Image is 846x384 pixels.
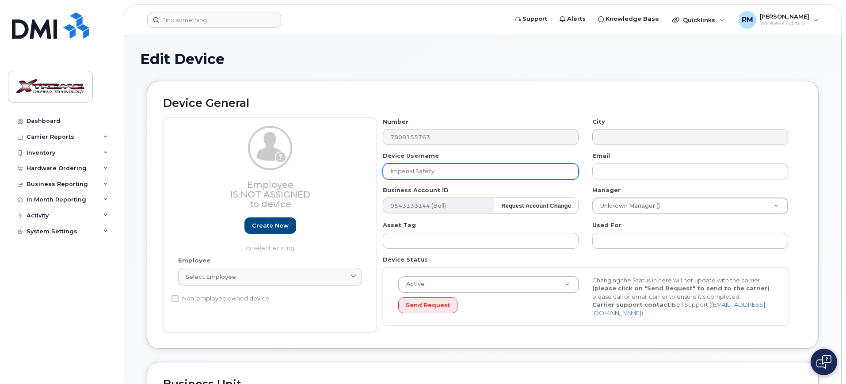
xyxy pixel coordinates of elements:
[586,276,780,317] div: Changing the Status in here will not update with the carrier, , please call or email carrier to e...
[163,97,802,110] h2: Device General
[501,202,571,209] strong: Request Account Change
[383,255,428,264] label: Device Status
[592,221,621,229] label: Used For
[178,268,362,285] a: Select employee
[244,217,296,234] a: Create new
[178,244,362,252] p: or select existing
[186,273,236,281] span: Select employee
[383,186,449,194] label: Business Account ID
[592,152,610,160] label: Email
[383,152,439,160] label: Device Username
[592,285,770,292] strong: (please click on "Send Request" to send to the carrier)
[249,199,291,209] span: to device
[494,198,579,214] button: Request Account Change
[178,180,362,209] h3: Employee
[398,297,457,314] button: Send Request
[171,295,179,302] input: Non-employee owned device
[401,280,425,288] span: Active
[399,277,579,293] a: Active
[171,293,269,304] label: Non-employee owned device
[230,189,310,200] span: Is not assigned
[595,202,660,210] span: Unknown Manager ()
[592,118,605,126] label: City
[592,301,765,316] a: [EMAIL_ADDRESS][DOMAIN_NAME]
[383,221,416,229] label: Asset Tag
[592,186,621,194] label: Manager
[383,118,408,126] label: Number
[816,355,831,369] img: Open chat
[593,198,788,214] a: Unknown Manager ()
[140,51,825,67] h1: Edit Device
[592,301,672,308] strong: Carrier support contact:
[178,256,210,265] label: Employee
